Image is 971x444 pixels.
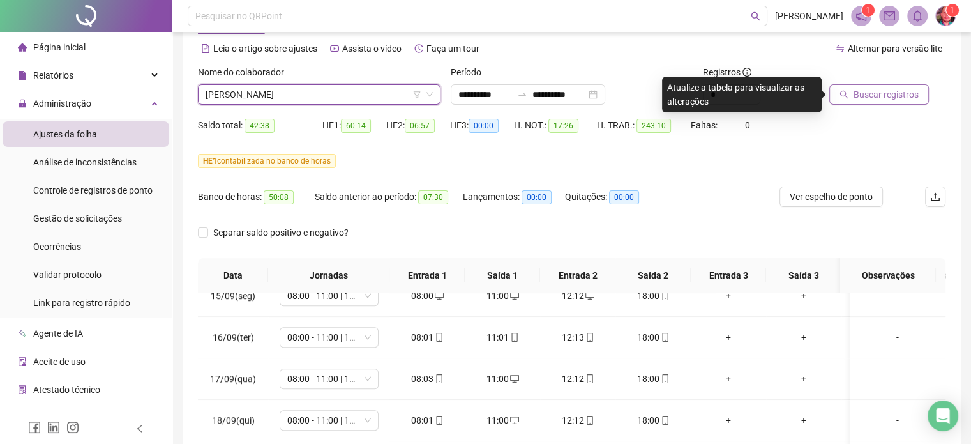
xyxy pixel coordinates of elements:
[636,119,671,133] span: 243:10
[414,44,423,53] span: history
[509,416,519,425] span: desktop
[866,6,870,15] span: 1
[615,258,691,293] th: Saída 2
[950,6,954,15] span: 1
[475,372,530,386] div: 11:00
[400,289,455,303] div: 08:00
[400,413,455,427] div: 08:01
[400,372,455,386] div: 08:03
[33,42,86,52] span: Página inicial
[213,43,317,54] span: Leia o artigo sobre ajustes
[18,357,27,366] span: audit
[433,333,444,342] span: mobile
[33,98,91,109] span: Administração
[701,330,756,344] div: +
[18,71,27,80] span: file
[946,4,959,17] sup: Atualize o seu contato no menu Meus Dados
[839,90,848,99] span: search
[433,374,444,383] span: mobile
[930,192,940,202] span: upload
[287,328,371,347] span: 08:00 - 11:00 | 12:12 - 18:00
[451,65,490,79] label: Período
[433,416,444,425] span: mobile
[315,190,463,204] div: Saldo anterior ao período:
[418,190,448,204] span: 07:30
[860,330,935,344] div: -
[659,291,670,300] span: mobile
[201,44,210,53] span: file-text
[198,190,315,204] div: Banco de horas:
[597,118,690,133] div: H. TRAB.:
[33,241,81,252] span: Ocorrências
[509,374,519,383] span: desktop
[33,70,73,80] span: Relatórios
[264,190,294,204] span: 50:08
[659,374,670,383] span: mobile
[405,119,435,133] span: 06:57
[550,413,605,427] div: 12:12
[33,298,130,308] span: Link para registro rápido
[450,118,514,133] div: HE 3:
[840,258,936,293] th: Observações
[509,333,519,342] span: mobile
[701,413,756,427] div: +
[776,372,831,386] div: +
[342,43,402,54] span: Assista o vídeo
[211,291,255,301] span: 15/09(seg)
[213,332,254,342] span: 16/09(ter)
[701,289,756,303] div: +
[659,333,670,342] span: mobile
[626,413,681,427] div: 18:00
[208,226,354,240] span: Separar saldo positivo e negativo?
[691,120,719,130] span: Faltas:
[928,401,958,431] div: Open Intercom Messenger
[413,91,421,98] span: filter
[884,10,895,22] span: mail
[584,291,594,300] span: desktop
[626,330,681,344] div: 18:00
[584,333,594,342] span: mobile
[829,84,929,105] button: Buscar registros
[33,356,86,367] span: Aceite de uso
[469,119,499,133] span: 00:00
[426,43,479,54] span: Faça um tour
[389,258,465,293] th: Entrada 1
[509,291,519,300] span: desktop
[18,99,27,108] span: lock
[860,372,935,386] div: -
[400,330,455,344] div: 08:01
[33,185,153,195] span: Controle de registros de ponto
[584,374,594,383] span: mobile
[514,118,597,133] div: H. NOT.:
[779,187,883,207] button: Ver espelho de ponto
[662,77,822,112] div: Atualize a tabela para visualizar as alterações
[550,330,605,344] div: 12:13
[206,85,433,104] span: IGOR CANTANHEDE DE SOUZA
[776,289,831,303] div: +
[691,258,766,293] th: Entrada 3
[550,289,605,303] div: 12:12
[210,374,256,384] span: 17/09(qua)
[33,270,102,280] span: Validar protocolo
[790,190,873,204] span: Ver espelho de ponto
[860,413,935,427] div: -
[386,118,450,133] div: HE 2:
[212,415,255,425] span: 18/09(qui)
[609,190,639,204] span: 00:00
[433,291,444,300] span: desktop
[936,6,955,26] img: 78572
[565,190,658,204] div: Quitações:
[33,385,100,395] span: Atestado técnico
[33,213,122,224] span: Gestão de solicitações
[751,11,760,21] span: search
[465,258,540,293] th: Saída 1
[287,286,371,305] span: 08:00 - 11:00 | 12:12 - 18:00
[463,190,565,204] div: Lançamentos:
[475,330,530,344] div: 11:01
[28,421,41,434] span: facebook
[776,330,831,344] div: +
[287,369,371,388] span: 08:00 - 11:00 | 12:12 - 18:00
[322,118,386,133] div: HE 1:
[426,91,433,98] span: down
[475,413,530,427] div: 11:00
